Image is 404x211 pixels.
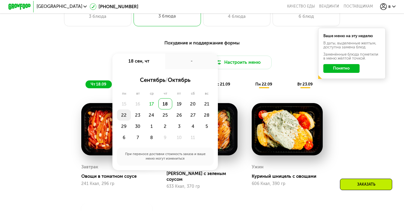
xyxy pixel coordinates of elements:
div: 26 [172,109,186,121]
div: 4 [186,121,200,132]
div: 9 [158,132,172,143]
div: вт [131,92,145,96]
div: 19 [172,98,186,109]
div: 18 [158,98,172,109]
div: пн [117,92,131,96]
div: [PERSON_NAME] с зеленым соусом [166,171,242,182]
div: Похудение и поддержание формы [36,40,368,47]
div: При переносе доставки стоимость заказа и ваше меню могут измениться [117,148,213,165]
div: Ваше меню на эту неделю [323,34,380,38]
a: [PHONE_NUMBER] [90,3,139,10]
div: 24 [144,109,158,121]
div: 23 [131,109,145,121]
span: пн 22.09 [255,82,272,86]
div: 633 Ккал, 370 гр [166,184,238,189]
div: поставщикам [344,4,373,9]
div: 4 блюда [209,13,265,20]
div: 20 [186,98,200,109]
div: 11 [186,132,200,143]
a: Качество еды [287,4,315,9]
div: чт [159,92,172,96]
div: 10 [172,132,186,143]
div: 6 блюд [279,13,334,20]
div: ср [145,92,159,96]
div: Овощи в томатном соусе [81,174,157,179]
div: Заменённые блюда пометили в меню жёлтой точкой. [323,52,380,60]
div: 2 [158,121,172,132]
div: Ужин [252,163,263,171]
div: 30 [131,121,145,132]
div: вс [200,92,213,96]
div: 3 блюда [139,13,196,19]
div: 3 блюда [70,13,125,20]
span: октябрь [168,77,190,83]
div: 606 Ккал, 390 гр [252,181,323,186]
div: 6 [117,132,131,143]
span: вс 21.09 [215,82,230,86]
div: 28 [200,109,214,121]
span: / [165,77,168,83]
div: 5 [200,121,214,132]
div: 8 [144,132,158,143]
div: 29 [117,121,131,132]
div: 17 [144,98,158,109]
span: сентябрь [140,77,165,83]
div: 18 сен, чт [112,54,165,69]
div: 27 [186,109,200,121]
span: в [388,4,391,9]
div: 3 [172,121,186,132]
div: Куриный шницель с овощами [252,174,327,179]
div: 25 [158,109,172,121]
div: Завтрак [81,163,98,171]
div: 7 [131,132,145,143]
div: Заказать [340,179,392,190]
div: 15 [117,98,131,109]
div: В даты, выделенные желтым, доступна замена блюд. [323,41,380,49]
div: 241 Ккал, 296 гр [81,181,152,186]
span: чт 18.09 [91,82,106,86]
div: - [165,54,218,69]
a: Вендинги [319,4,339,9]
button: Понятно [323,64,360,73]
div: сб [186,92,200,96]
div: 1 [144,121,158,132]
div: 21 [200,98,214,109]
button: Настроить меню [204,56,272,69]
span: вт 23.09 [297,82,313,86]
span: [GEOGRAPHIC_DATA] [37,4,82,9]
div: 22 [117,109,131,121]
div: 16 [131,98,145,109]
div: пт [172,92,186,96]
